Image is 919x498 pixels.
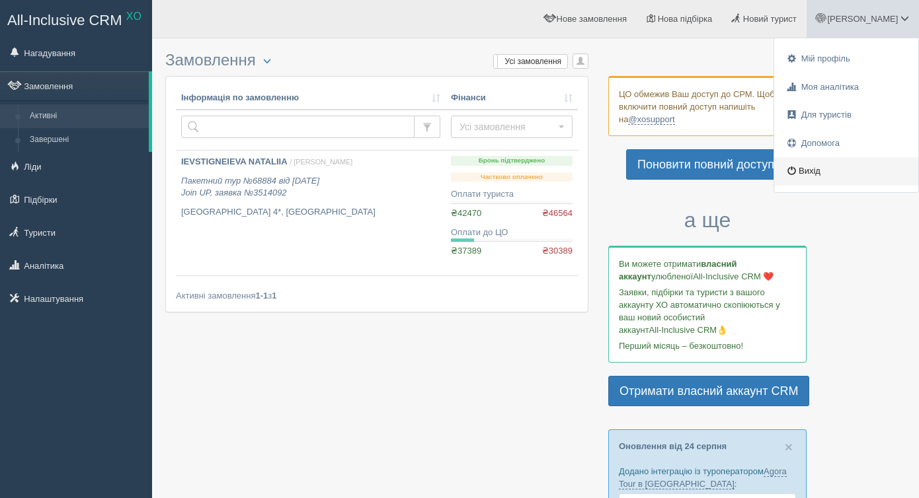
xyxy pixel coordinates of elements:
a: Вихід [774,157,918,186]
div: Оплати туриста [451,188,573,201]
i: Пакетний тур №68884 від [DATE] Join UP, заявка №3514092 [181,176,319,198]
span: Нова підбірка [658,14,713,24]
b: власний аккаунт [619,259,737,281]
span: Новий турист [743,14,797,24]
span: All-Inclusive CRM [7,12,122,28]
span: Мій профіль [801,53,850,63]
a: Отримати власний аккаунт CRM [608,376,809,406]
span: All-Inclusive CRM ❤️ [693,271,774,281]
span: ₴37389 [451,246,481,256]
span: Допомога [801,138,840,148]
a: Agora Tour в [GEOGRAPHIC_DATA] [619,466,787,489]
h3: а ще [608,209,807,232]
button: Усі замовлення [451,116,573,138]
a: Мій профіль [774,45,918,73]
a: Оновлення від 24 серпня [619,441,727,451]
div: Оплати до ЦО [451,227,573,239]
span: Нове замовлення [557,14,627,24]
p: Бронь підтверджено [451,156,573,166]
p: Частково оплачено [451,172,573,182]
p: Заявки, підбірки та туристи з вашого аккаунту ХО автоматично скопіюються у ваш новий особистий ак... [619,286,796,336]
span: ₴30389 [542,245,573,258]
b: 1-1 [256,291,268,301]
div: ЦО обмежив Ваш доступ до СРМ. Щоб включити повний доступ напишіть на [608,76,807,136]
a: IEVSTIGNEIEVA NATALIIA / [PERSON_NAME] Пакетний тур №68884 від [DATE]Join UP, заявка №3514092 [GE... [176,151,446,275]
b: IEVSTIGNEIEVA NATALIIA [181,157,288,166]
p: [GEOGRAPHIC_DATA] 4*, [GEOGRAPHIC_DATA] [181,206,440,219]
sup: XO [126,11,141,22]
h3: Замовлення [165,52,588,69]
label: Усі замовлення [494,55,567,68]
button: Close [785,440,793,454]
span: ₴42470 [451,208,481,218]
span: / [PERSON_NAME] [290,158,352,166]
span: × [785,439,793,454]
span: Моя аналітика [801,82,859,92]
a: Для туристів [774,101,918,129]
a: All-Inclusive CRM XO [1,1,151,37]
a: Фінанси [451,92,573,104]
a: Завершені [24,128,149,152]
span: ₴46564 [542,207,573,220]
p: Додано інтеграцію із туроператором : [619,465,796,490]
a: @xosupport [628,114,674,125]
a: Інформація по замовленню [181,92,440,104]
b: 1 [272,291,276,301]
span: Усі замовлення [460,120,555,133]
p: Перший місяць – безкоштовно! [619,339,796,352]
a: Моя аналітика [774,73,918,102]
a: Допомога [774,129,918,158]
p: Ви можете отримати улюбленої [619,258,796,283]
div: Активні замовлення з [176,289,578,302]
span: Для туристів [801,110,852,120]
span: All-Inclusive CRM👌 [649,325,728,335]
a: Поновити повний доступ [626,149,785,180]
a: Активні [24,104,149,128]
span: [PERSON_NAME] [827,14,898,24]
input: Пошук за номером замовлення, ПІБ або паспортом туриста [181,116,415,138]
